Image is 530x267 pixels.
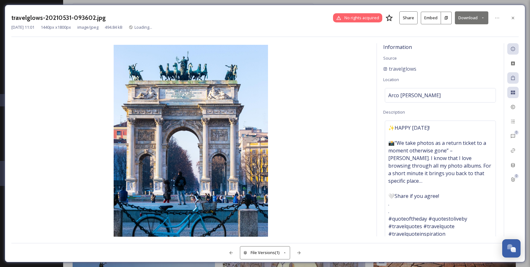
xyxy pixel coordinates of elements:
[41,24,71,30] span: 1440 px x 1800 px
[383,77,399,82] span: Location
[11,24,34,30] span: [DATE] 11:01
[514,174,519,178] div: 0
[383,109,405,115] span: Description
[105,24,122,30] span: 494.84 kB
[421,12,441,24] button: Embed
[383,65,416,73] a: travelglows
[389,65,416,73] span: travelglows
[134,24,152,30] span: Loading...
[399,11,418,24] button: Share
[240,246,290,259] button: File Versions(1)
[383,44,412,50] span: Information
[388,92,441,99] span: Arco [PERSON_NAME]
[11,13,106,22] h3: travelglows-20210531-093602.jpg
[77,24,98,30] span: image/jpeg
[502,239,521,258] button: Open Chat
[383,55,397,61] span: Source
[11,45,370,238] img: 6e0eb95b8838aceb9250d7b039141f9dcac32a00210205f9222766c02ef76814.jpg
[455,11,488,24] button: Download
[514,130,519,135] div: 0
[344,15,379,21] span: No rights acquired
